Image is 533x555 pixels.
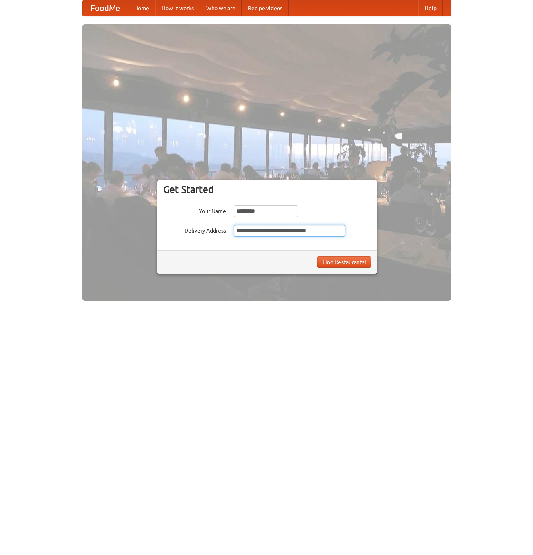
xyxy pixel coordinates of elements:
h3: Get Started [163,184,371,195]
a: Home [128,0,155,16]
a: How it works [155,0,200,16]
a: FoodMe [83,0,128,16]
a: Help [418,0,443,16]
label: Delivery Address [163,225,226,235]
a: Recipe videos [242,0,289,16]
label: Your Name [163,205,226,215]
button: Find Restaurants! [317,256,371,268]
a: Who we are [200,0,242,16]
